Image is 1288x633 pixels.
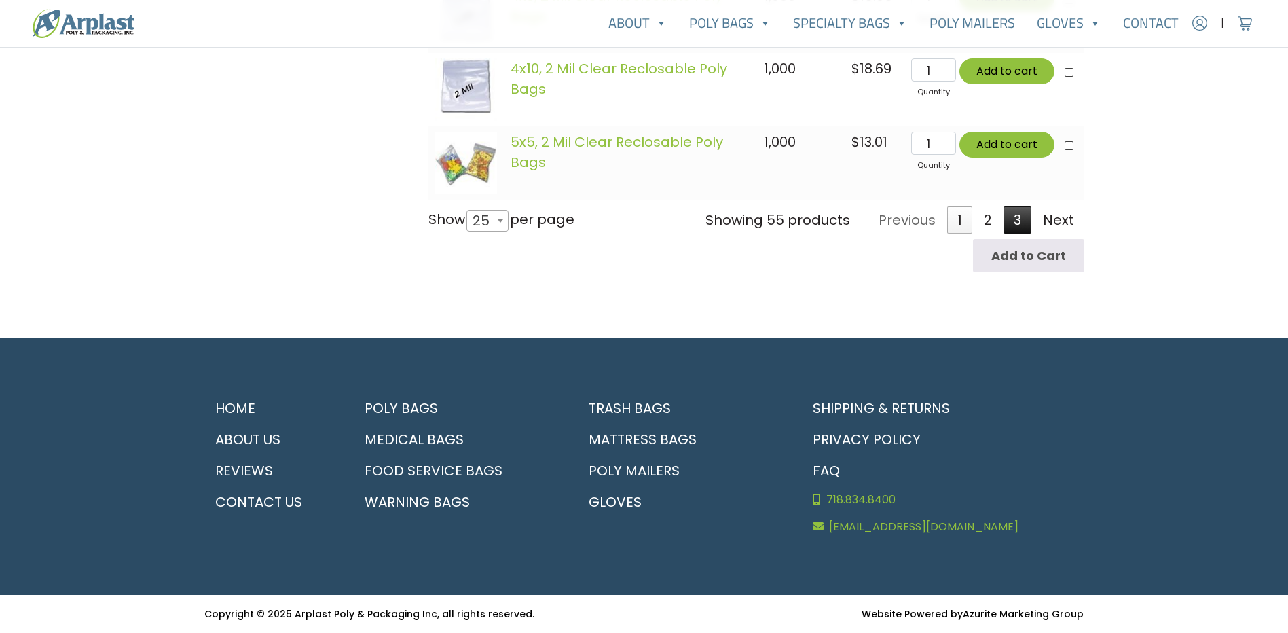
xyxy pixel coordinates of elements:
a: 2 [974,206,1002,234]
a: Gloves [578,486,786,518]
a: [EMAIL_ADDRESS][DOMAIN_NAME] [802,513,1084,541]
button: Add to cart [959,58,1054,84]
bdi: 18.69 [851,59,891,78]
a: Poly Mailers [919,10,1026,37]
a: Poly Bags [354,393,562,424]
a: Medical Bags [354,424,562,455]
a: Contact Us [204,486,337,518]
span: $ [851,59,860,78]
a: About [597,10,678,37]
label: Show per page [428,209,574,232]
a: Gloves [1026,10,1112,37]
a: Shipping & Returns [802,393,1084,424]
input: Add to Cart [973,239,1084,272]
span: 1,000 [764,132,796,151]
span: | [1221,15,1224,31]
span: 1,000 [764,59,796,78]
a: Trash Bags [578,393,786,424]
a: Poly Bags [678,10,782,37]
span: 25 [466,210,509,232]
a: Warning Bags [354,486,562,518]
a: Previous [868,206,946,234]
a: Next [1033,206,1084,234]
a: Specialty Bags [782,10,919,37]
small: Copyright © 2025 Arplast Poly & Packaging Inc, all rights reserved. [204,607,534,621]
bdi: 13.01 [851,132,887,151]
a: 718.834.8400 [802,486,1084,513]
img: images [435,132,498,194]
a: 3 [1004,206,1031,234]
small: Website Powered by [862,607,1084,621]
img: logo [33,9,134,38]
div: Showing 55 products [705,210,850,230]
a: 5x5, 2 Mil Clear Reclosable Poly Bags [511,132,723,172]
a: Privacy Policy [802,424,1084,455]
a: Food Service Bags [354,455,562,486]
a: FAQ [802,455,1084,486]
img: images [435,58,498,121]
a: Contact [1112,10,1190,37]
a: Azurite Marketing Group [963,607,1084,621]
input: Qty [911,58,955,82]
a: Poly Mailers [578,455,786,486]
button: Add to cart [959,132,1054,157]
input: Qty [911,132,955,155]
a: Home [204,393,337,424]
a: Mattress Bags [578,424,786,455]
span: $ [851,132,860,151]
a: About Us [204,424,337,455]
a: Reviews [204,455,337,486]
a: 1 [947,206,972,234]
a: 4x10, 2 Mil Clear Reclosable Poly Bags [511,59,727,98]
span: 25 [467,204,503,237]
